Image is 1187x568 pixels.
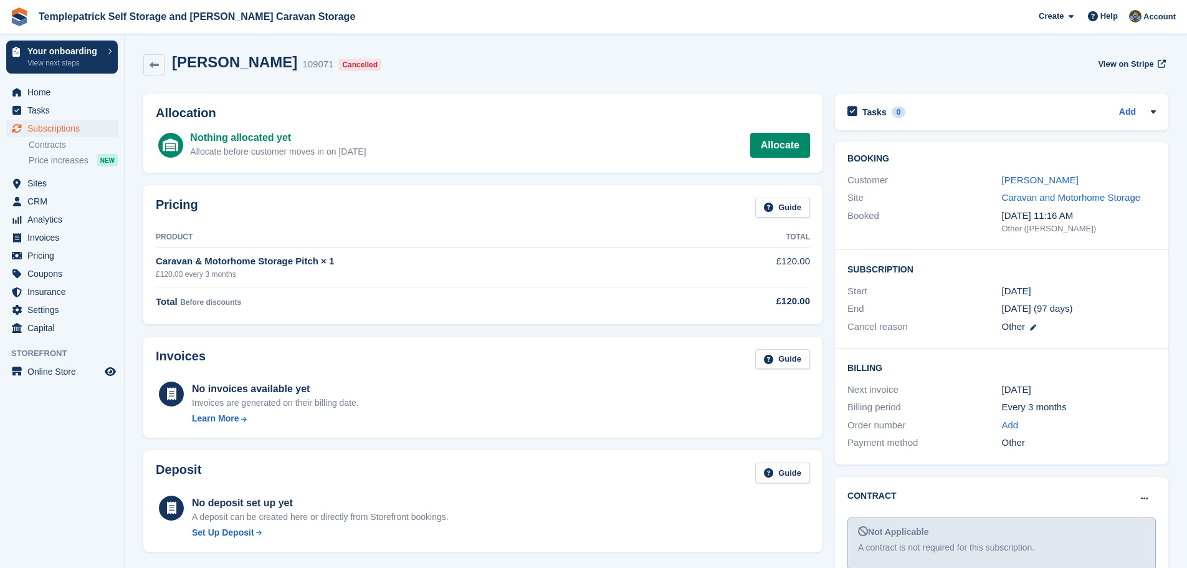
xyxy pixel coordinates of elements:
span: Subscriptions [27,120,102,137]
p: Your onboarding [27,47,102,55]
div: Booked [847,209,1001,235]
h2: Contract [847,489,897,503]
span: Pricing [27,247,102,264]
a: Add [1119,105,1136,120]
div: Customer [847,173,1001,188]
h2: [PERSON_NAME] [172,54,297,70]
div: Next invoice [847,383,1001,397]
span: Settings [27,301,102,319]
h2: Subscription [847,262,1156,275]
span: Online Store [27,363,102,380]
a: Guide [755,198,810,218]
span: Create [1039,10,1064,22]
a: menu [6,120,118,137]
span: Total [156,296,178,307]
a: menu [6,211,118,228]
a: Your onboarding View next steps [6,41,118,74]
a: menu [6,283,118,301]
div: Nothing allocated yet [190,130,366,145]
span: Storefront [11,347,124,360]
a: Guide [755,463,810,483]
span: Insurance [27,283,102,301]
span: Price increases [29,155,88,166]
div: Invoices are generated on their billing date. [192,397,359,410]
span: Help [1100,10,1118,22]
div: Payment method [847,436,1001,450]
h2: Pricing [156,198,198,218]
div: [DATE] 11:16 AM [1002,209,1156,223]
div: Learn More [192,412,239,425]
span: [DATE] (97 days) [1002,303,1073,314]
a: Preview store [103,364,118,379]
a: menu [6,193,118,210]
span: Home [27,84,102,101]
div: Other [1002,436,1156,450]
div: Set Up Deposit [192,526,254,539]
a: Contracts [29,139,118,151]
span: Sites [27,175,102,192]
th: Total [706,228,810,248]
a: menu [6,247,118,264]
span: View on Stripe [1098,58,1153,70]
div: A contract is not required for this subscription. [858,541,1145,554]
a: Allocate [750,133,810,158]
h2: Booking [847,154,1156,164]
a: menu [6,301,118,319]
div: NEW [97,154,118,166]
div: Billing period [847,400,1001,415]
div: Order number [847,418,1001,433]
div: [DATE] [1002,383,1156,397]
a: View on Stripe [1093,54,1168,74]
span: Capital [27,319,102,337]
span: Account [1143,11,1176,23]
h2: Deposit [156,463,201,483]
a: Learn More [192,412,359,425]
a: menu [6,84,118,101]
div: Cancelled [338,59,381,71]
div: End [847,302,1001,316]
a: Caravan and Motorhome Storage [1002,192,1141,203]
a: Add [1002,418,1019,433]
img: stora-icon-8386f47178a22dfd0bd8f6a31ec36ba5ce8667c1dd55bd0f319d3a0aa187defe.svg [10,7,29,26]
a: menu [6,363,118,380]
span: Coupons [27,265,102,282]
div: Not Applicable [858,526,1145,539]
a: Set Up Deposit [192,526,449,539]
h2: Tasks [862,107,887,118]
h2: Allocation [156,106,810,120]
p: View next steps [27,57,102,69]
div: Allocate before customer moves in on [DATE] [190,145,366,158]
span: Analytics [27,211,102,228]
span: Tasks [27,102,102,119]
p: A deposit can be created here or directly from Storefront bookings. [192,511,449,524]
span: CRM [27,193,102,210]
span: Invoices [27,229,102,246]
div: £120.00 [706,294,810,309]
div: 109071 [302,57,333,72]
a: menu [6,265,118,282]
div: Start [847,284,1001,299]
div: Cancel reason [847,320,1001,334]
img: Karen [1129,10,1142,22]
a: menu [6,229,118,246]
a: menu [6,319,118,337]
div: No invoices available yet [192,382,359,397]
div: 0 [892,107,906,118]
a: [PERSON_NAME] [1002,175,1079,185]
th: Product [156,228,706,248]
span: Other [1002,321,1026,332]
div: No deposit set up yet [192,496,449,511]
div: Caravan & Motorhome Storage Pitch × 1 [156,254,706,269]
a: Guide [755,349,810,370]
a: menu [6,102,118,119]
div: Every 3 months [1002,400,1156,415]
time: 2026-01-01 01:00:00 UTC [1002,284,1031,299]
a: Price increases NEW [29,153,118,167]
a: menu [6,175,118,192]
div: Other ([PERSON_NAME]) [1002,223,1156,235]
td: £120.00 [706,248,810,287]
div: £120.00 every 3 months [156,269,706,280]
h2: Billing [847,361,1156,373]
a: Templepatrick Self Storage and [PERSON_NAME] Caravan Storage [34,6,360,27]
h2: Invoices [156,349,206,370]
